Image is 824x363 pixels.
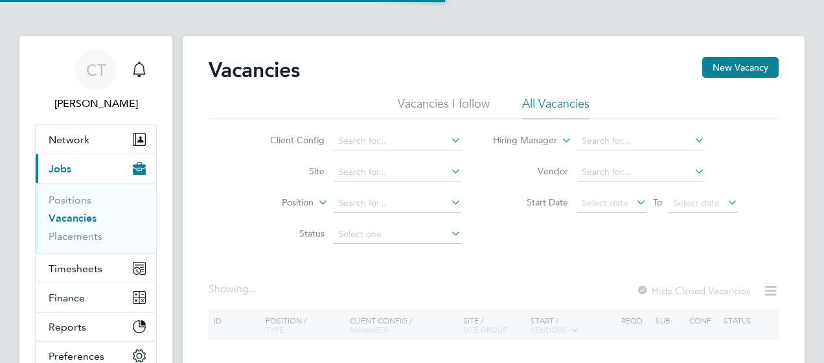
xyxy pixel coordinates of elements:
span: To [649,194,666,211]
span: Select date [582,197,628,209]
button: Reports [36,312,156,341]
h2: Vacancies [209,57,300,83]
input: Search for... [577,132,705,150]
span: Select date [673,197,720,209]
div: Jobs [36,183,156,253]
input: Select one [334,226,461,244]
button: Timesheets [36,254,156,283]
a: Positions [49,194,91,206]
input: Search for... [334,194,461,213]
span: CT [86,62,106,78]
a: Placements [49,230,102,242]
label: Position [239,196,314,209]
span: Chloe Taquin [35,96,157,111]
span: Reports [49,321,86,333]
span: Network [49,134,89,146]
button: New Vacancy [702,57,779,78]
label: Start Date [494,196,568,208]
label: Vendor [494,165,568,177]
span: Timesheets [49,263,102,275]
div: Showing [209,283,259,296]
label: Hide Closed Vacancies [636,285,750,297]
input: Search for... [577,163,705,181]
span: Jobs [49,163,71,175]
label: Site [250,165,325,177]
label: Client Config [250,134,325,146]
span: Preferences [49,350,104,362]
label: Status [250,228,325,239]
span: ... [249,283,257,296]
button: Finance [36,283,156,312]
li: Vacancies I follow [398,96,490,119]
input: Search for... [334,163,461,181]
span: Finance [49,292,85,304]
a: CT[PERSON_NAME] [35,49,157,111]
li: All Vacancies [522,96,589,119]
button: Network [36,125,156,154]
label: Hiring Manager [483,134,557,147]
input: Search for... [334,132,461,150]
button: Jobs [36,154,156,183]
a: Vacancies [49,212,97,224]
